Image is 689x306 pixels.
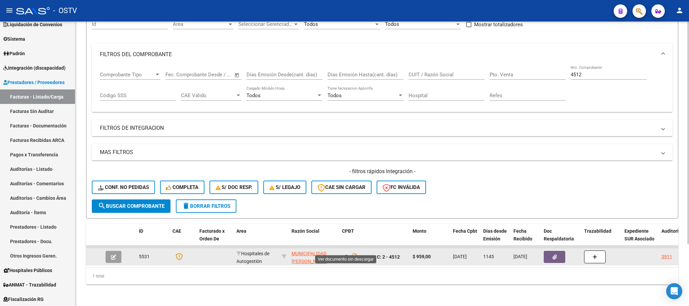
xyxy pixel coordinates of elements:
[377,181,426,194] button: FC Inválida
[209,181,259,194] button: S/ Doc Resp.
[666,283,682,299] div: Open Intercom Messenger
[92,199,170,213] button: Buscar Comprobante
[3,50,25,57] span: Padrón
[234,224,279,254] datatable-header-cell: Area
[92,168,673,175] h4: - filtros rápidos Integración -
[661,228,681,234] span: Auditoria
[166,184,198,190] span: Completa
[199,228,225,241] span: Facturado x Orden De
[483,254,494,259] span: 1145
[216,184,253,190] span: S/ Doc Resp.
[139,254,150,259] span: 5531
[413,228,426,234] span: Monto
[289,224,339,254] datatable-header-cell: Razón Social
[453,228,477,234] span: Fecha Cpbt
[100,124,656,132] mat-panel-title: FILTROS DE INTEGRACION
[317,184,366,190] span: CAE SIN CARGAR
[359,254,400,260] strong: Factura C: 2 - 4512
[304,21,318,27] span: Todos
[581,224,622,254] datatable-header-cell: Trazabilidad
[246,92,261,99] span: Todos
[342,228,354,234] span: CPBT
[98,202,106,210] mat-icon: search
[238,21,293,27] span: Seleccionar Gerenciador
[236,251,269,264] span: Hospitales de Autogestión
[160,181,204,194] button: Completa
[450,224,481,254] datatable-header-cell: Fecha Cpbt
[541,224,581,254] datatable-header-cell: Doc Respaldatoria
[584,228,611,234] span: Trazabilidad
[181,92,235,99] span: CAE Válido
[3,79,65,86] span: Prestadores / Proveedores
[92,44,673,65] mat-expansion-panel-header: FILTROS DEL COMPROBANTE
[3,267,52,274] span: Hospitales Públicos
[3,35,25,43] span: Sistema
[136,224,170,254] datatable-header-cell: ID
[100,51,656,58] mat-panel-title: FILTROS DEL COMPROBANTE
[197,224,234,254] datatable-header-cell: Facturado x Orden De
[513,254,527,259] span: [DATE]
[661,253,672,261] div: 3911
[182,203,230,209] span: Borrar Filtros
[176,199,236,213] button: Borrar Filtros
[92,120,673,136] mat-expansion-panel-header: FILTROS DE INTEGRACION
[269,184,300,190] span: S/ legajo
[292,251,337,272] span: MUNICIPALIDAD [PERSON_NAME][GEOGRAPHIC_DATA]
[165,72,187,78] input: Start date
[474,21,523,29] span: Mostrar totalizadores
[385,21,399,27] span: Todos
[100,72,154,78] span: Comprobante Tipo
[193,72,226,78] input: End date
[311,181,372,194] button: CAE SIN CARGAR
[481,224,511,254] datatable-header-cell: Días desde Emisión
[676,6,684,14] mat-icon: person
[3,281,56,289] span: ANMAT - Trazabilidad
[170,224,197,254] datatable-header-cell: CAE
[100,149,656,156] mat-panel-title: MAS FILTROS
[292,250,337,264] div: 30999074843
[173,228,181,234] span: CAE
[92,65,673,112] div: FILTROS DEL COMPROBANTE
[483,228,507,241] span: Días desde Emisión
[263,181,306,194] button: S/ legajo
[3,64,66,72] span: Integración (discapacidad)
[98,203,164,209] span: Buscar Comprobante
[410,224,450,254] datatable-header-cell: Monto
[351,252,359,262] i: Descargar documento
[173,21,227,27] span: Area
[92,181,155,194] button: Conf. no pedidas
[3,296,44,303] span: Fiscalización RG
[328,92,342,99] span: Todos
[53,3,77,18] span: - OSTV
[513,228,532,241] span: Fecha Recibido
[139,228,143,234] span: ID
[544,228,574,241] span: Doc Respaldatoria
[182,202,190,210] mat-icon: delete
[383,184,420,190] span: FC Inválida
[622,224,659,254] datatable-header-cell: Expediente SUR Asociado
[339,224,410,254] datatable-header-cell: CPBT
[413,254,431,259] strong: $ 959,00
[624,228,654,241] span: Expediente SUR Asociado
[453,254,467,259] span: [DATE]
[98,184,149,190] span: Conf. no pedidas
[3,21,62,28] span: Liquidación de Convenios
[86,268,678,284] div: 1 total
[511,224,541,254] datatable-header-cell: Fecha Recibido
[92,144,673,160] mat-expansion-panel-header: MAS FILTROS
[233,71,241,79] button: Open calendar
[5,6,13,14] mat-icon: menu
[292,228,319,234] span: Razón Social
[236,228,246,234] span: Area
